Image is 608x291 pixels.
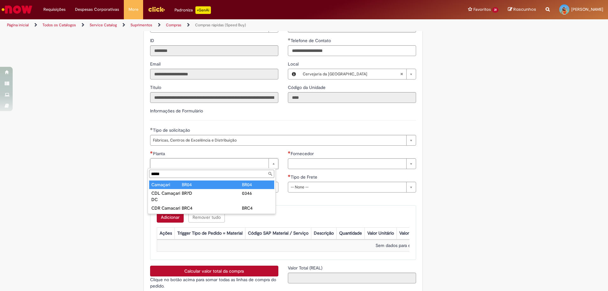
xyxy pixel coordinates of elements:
[151,181,181,188] div: Camaçari
[242,190,272,196] div: 0346
[182,181,212,188] div: BR04
[242,181,272,188] div: BR04
[182,190,212,196] div: BR7D
[151,205,181,211] div: CDR Camacari
[182,205,212,211] div: BRC4
[151,190,181,203] div: CDL Camaçari DC
[242,205,272,211] div: BRC4
[148,179,275,214] ul: Planta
